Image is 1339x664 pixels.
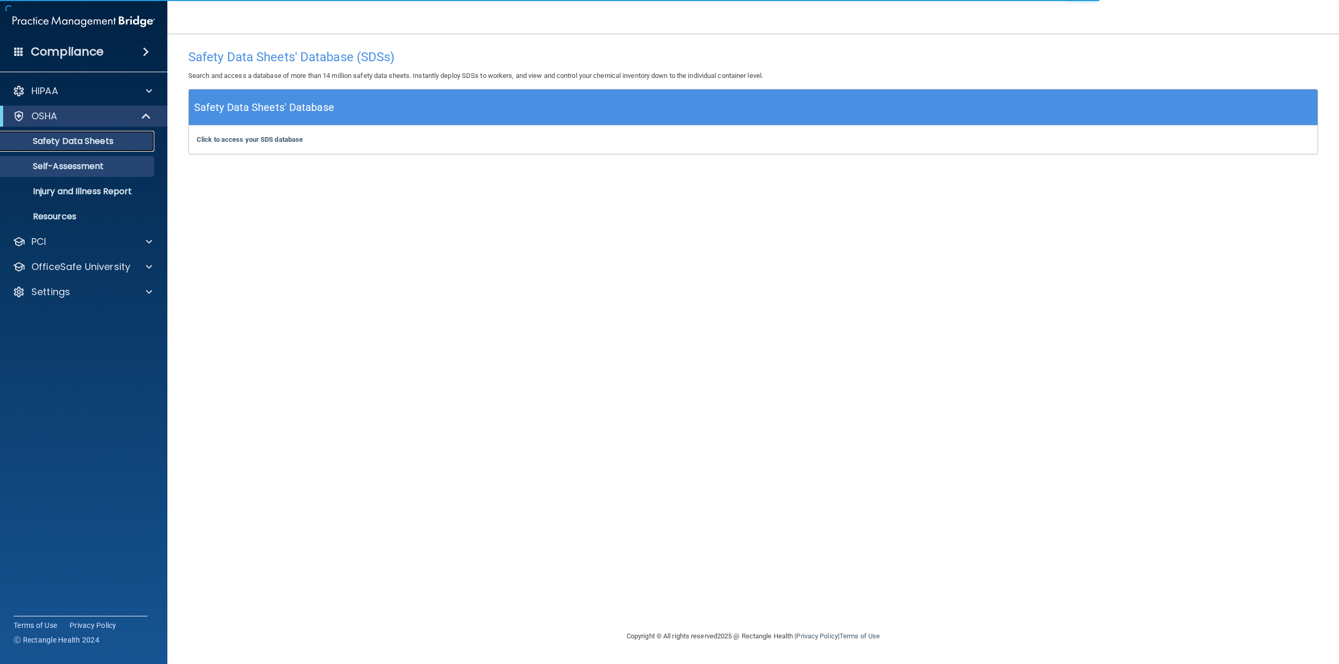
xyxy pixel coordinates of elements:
p: Safety Data Sheets [7,136,150,147]
p: Resources [7,211,150,222]
a: Privacy Policy [70,620,117,631]
p: OSHA [31,110,58,122]
a: Privacy Policy [796,632,837,640]
p: Self-Assessment [7,161,150,172]
span: Ⓒ Rectangle Health 2024 [14,635,99,645]
p: Injury and Illness Report [7,186,150,197]
img: PMB logo [13,11,155,32]
p: OfficeSafe University [31,261,130,273]
a: Terms of Use [14,620,57,631]
div: Copyright © All rights reserved 2025 @ Rectangle Health | | [562,620,944,653]
p: HIPAA [31,85,58,97]
a: Click to access your SDS database [197,136,303,143]
p: Settings [31,286,70,298]
a: PCI [13,235,152,248]
p: Search and access a database of more than 14 million safety data sheets. Instantly deploy SDSs to... [188,70,1318,82]
a: HIPAA [13,85,152,97]
a: OSHA [13,110,152,122]
a: OfficeSafe University [13,261,152,273]
h5: Safety Data Sheets' Database [194,98,334,117]
a: Terms of Use [839,632,880,640]
p: PCI [31,235,46,248]
h4: Compliance [31,44,104,59]
a: Settings [13,286,152,298]
h4: Safety Data Sheets' Database (SDSs) [188,50,1318,64]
